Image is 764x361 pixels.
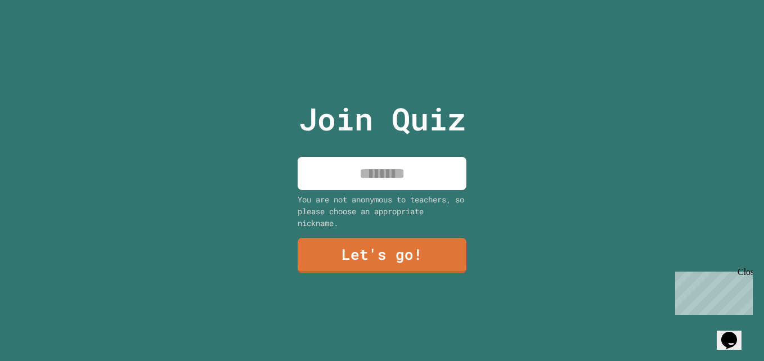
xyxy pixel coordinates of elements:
a: Let's go! [298,238,466,273]
iframe: chat widget [717,316,753,350]
p: Join Quiz [299,96,466,142]
div: Chat with us now!Close [5,4,78,71]
iframe: chat widget [671,267,753,315]
div: You are not anonymous to teachers, so please choose an appropriate nickname. [298,193,466,229]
